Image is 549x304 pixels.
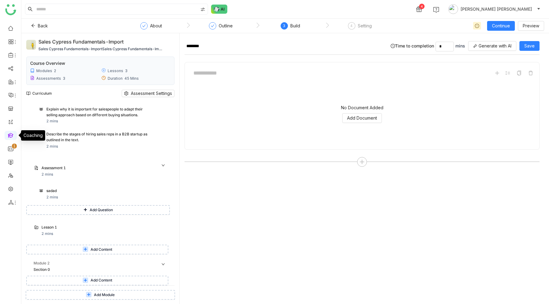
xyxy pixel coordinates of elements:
[91,247,112,253] span: Add Content
[46,131,152,143] div: Describe the stages of hiring sales reps in a B2B startup as outlined in the text.
[283,23,285,28] span: 3
[125,68,127,73] div: 3
[518,21,544,31] button: Preview
[140,22,162,33] div: About
[108,68,123,73] div: Lessons
[281,22,300,33] div: 3Build
[122,90,174,97] button: Assessment Settings
[479,43,511,49] span: Generate with AI
[419,4,425,9] div: 4
[26,276,168,285] button: Add Content
[219,22,233,30] div: Outline
[38,46,162,52] div: Sales Cypress Fundamentals-importSales Cypress Fundamentals-importSales Cypress Fundamentals-import
[358,22,372,30] div: Setting
[34,225,38,229] img: lms-folder.svg
[468,41,516,51] button: Generate with AI
[41,231,53,237] div: 2 mins
[200,7,205,12] img: search-type.svg
[5,4,16,15] img: logo
[38,23,48,29] span: Back
[524,43,535,49] span: Save
[46,188,152,194] div: sadad
[30,162,170,181] div: Assessment 12 mins
[30,61,65,66] div: Course Overview
[38,38,162,46] div: Sales Cypress Fundamentals-import
[523,23,539,29] span: Preview
[34,260,50,266] div: Module 2
[41,172,53,177] div: 2 mins
[350,23,353,28] span: 4
[447,4,542,14] button: [PERSON_NAME] [PERSON_NAME]
[519,41,540,51] button: Save
[342,113,382,123] button: Add Document
[341,105,383,110] div: No Document Added
[21,130,45,141] div: Coaching
[39,107,43,111] img: long_answer.svg
[455,43,465,48] span: mins
[34,267,153,273] div: Section 0
[41,225,151,230] div: Lesson 1
[26,260,170,273] div: Module 2Section 0
[63,76,65,81] div: 3
[13,143,16,149] p: 1
[348,22,372,33] div: 4Setting
[46,118,58,124] div: 2 mins
[290,22,300,30] div: Build
[26,245,168,254] button: Add Content
[94,292,115,298] span: Add Module
[39,189,43,193] img: long_answer.svg
[12,144,17,149] nz-badge-sup: 1
[26,21,53,31] button: Back
[36,68,52,73] div: Modules
[41,165,151,171] div: Assessment 1
[26,290,175,300] button: Add Module
[150,22,162,30] div: About
[209,22,233,33] div: Outline
[433,7,439,13] img: help.svg
[34,166,38,170] img: assessment.svg
[36,76,61,81] div: Assessments
[211,5,228,14] img: ask-buddy-normal.svg
[26,205,170,215] button: Add Question
[108,76,123,81] div: Duration
[391,41,540,51] div: Time to completion
[131,90,172,97] span: Assessment Settings
[347,115,377,121] span: Add Document
[461,6,532,12] span: [PERSON_NAME] [PERSON_NAME]
[46,194,58,200] div: 2 mins
[90,207,113,213] span: Add Question
[91,278,112,283] span: Add Content
[448,4,458,14] img: avatar
[492,23,510,29] span: Continue
[46,144,58,149] div: 2 mins
[124,76,139,81] div: 45 Mins
[54,68,56,73] div: 2
[46,107,152,118] div: Explain why it is important for salespeople to adapt their selling approach based on different bu...
[487,21,515,31] button: Continue
[26,91,52,96] div: Curriculum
